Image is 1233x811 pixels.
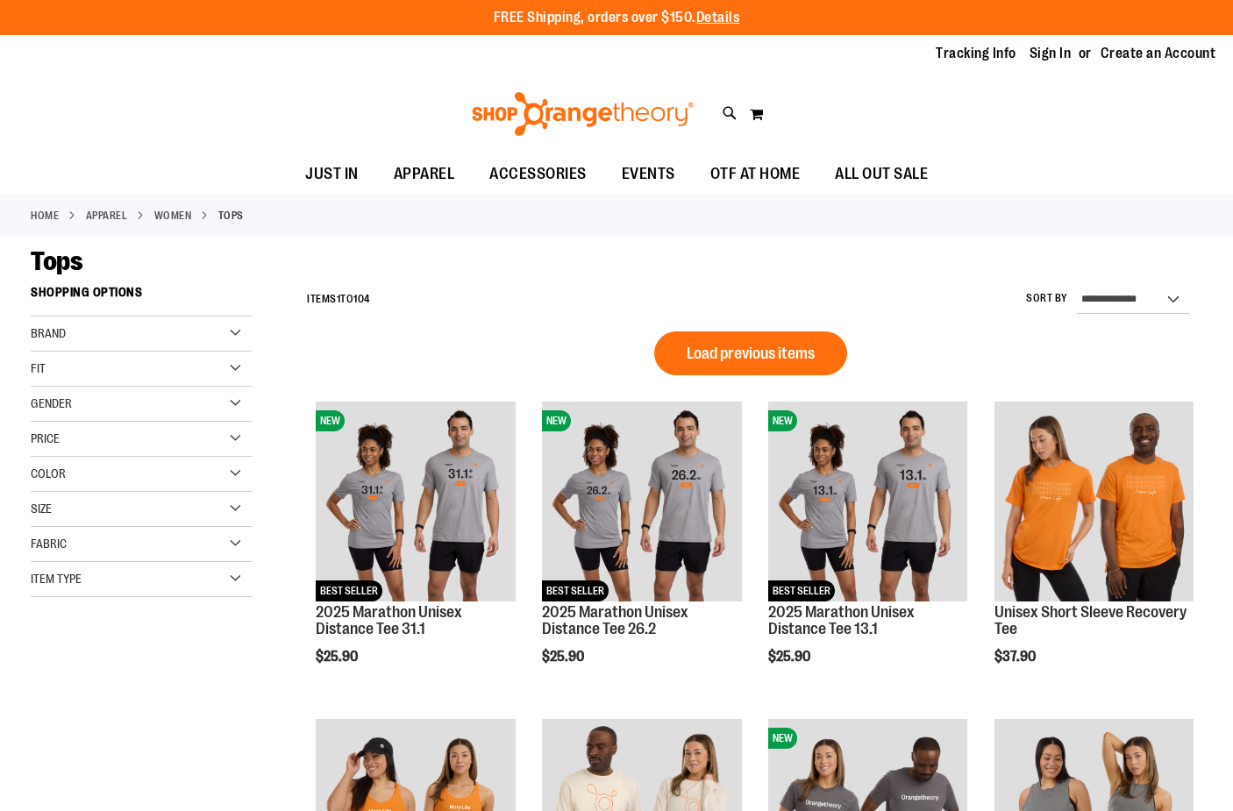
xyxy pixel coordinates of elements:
div: product [307,393,524,709]
img: 2025 Marathon Unisex Distance Tee 26.2 [542,402,741,601]
span: NEW [768,728,797,749]
span: Size [31,502,52,516]
a: WOMEN [154,208,192,224]
div: product [533,393,750,709]
div: product [759,393,976,709]
label: Sort By [1026,291,1068,306]
span: APPAREL [394,154,455,194]
a: 2025 Marathon Unisex Distance Tee 26.2 [542,603,688,638]
a: Unisex Short Sleeve Recovery Tee [994,603,1187,638]
span: NEW [316,410,345,431]
img: Shop Orangetheory [469,92,696,136]
span: Brand [31,326,66,340]
a: 2025 Marathon Unisex Distance Tee 13.1NEWBEST SELLER [768,402,967,603]
a: Details [696,10,740,25]
span: BEST SELLER [768,580,835,601]
div: product [986,393,1202,709]
span: NEW [768,410,797,431]
span: $25.90 [316,649,360,665]
span: Price [31,431,60,445]
span: $25.90 [768,649,813,665]
img: Unisex Short Sleeve Recovery Tee [994,402,1194,601]
span: OTF AT HOME [710,154,801,194]
a: 2025 Marathon Unisex Distance Tee 26.2NEWBEST SELLER [542,402,741,603]
span: Fit [31,361,46,375]
a: Home [31,208,59,224]
p: FREE Shipping, orders over $150. [494,8,740,28]
span: $25.90 [542,649,587,665]
span: NEW [542,410,571,431]
a: Sign In [1030,44,1072,63]
span: $37.90 [994,649,1038,665]
span: JUST IN [305,154,359,194]
a: APPAREL [86,208,128,224]
span: BEST SELLER [542,580,609,601]
a: 2025 Marathon Unisex Distance Tee 31.1NEWBEST SELLER [316,402,515,603]
a: Unisex Short Sleeve Recovery Tee [994,402,1194,603]
span: Item Type [31,572,82,586]
span: ACCESSORIES [489,154,587,194]
span: Gender [31,396,72,410]
button: Load previous items [654,331,847,375]
img: 2025 Marathon Unisex Distance Tee 31.1 [316,402,515,601]
a: Create an Account [1101,44,1216,63]
span: Fabric [31,537,67,551]
span: Tops [31,246,82,276]
span: Load previous items [687,345,815,362]
img: 2025 Marathon Unisex Distance Tee 13.1 [768,402,967,601]
span: BEST SELLER [316,580,382,601]
a: 2025 Marathon Unisex Distance Tee 31.1 [316,603,462,638]
span: 1 [337,293,341,305]
span: Color [31,466,66,480]
span: EVENTS [622,154,675,194]
span: ALL OUT SALE [835,154,928,194]
h2: Items to [307,286,370,313]
a: 2025 Marathon Unisex Distance Tee 13.1 [768,603,915,638]
span: 104 [353,293,370,305]
strong: Shopping Options [31,277,252,317]
a: Tracking Info [936,44,1016,63]
strong: Tops [218,208,244,224]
